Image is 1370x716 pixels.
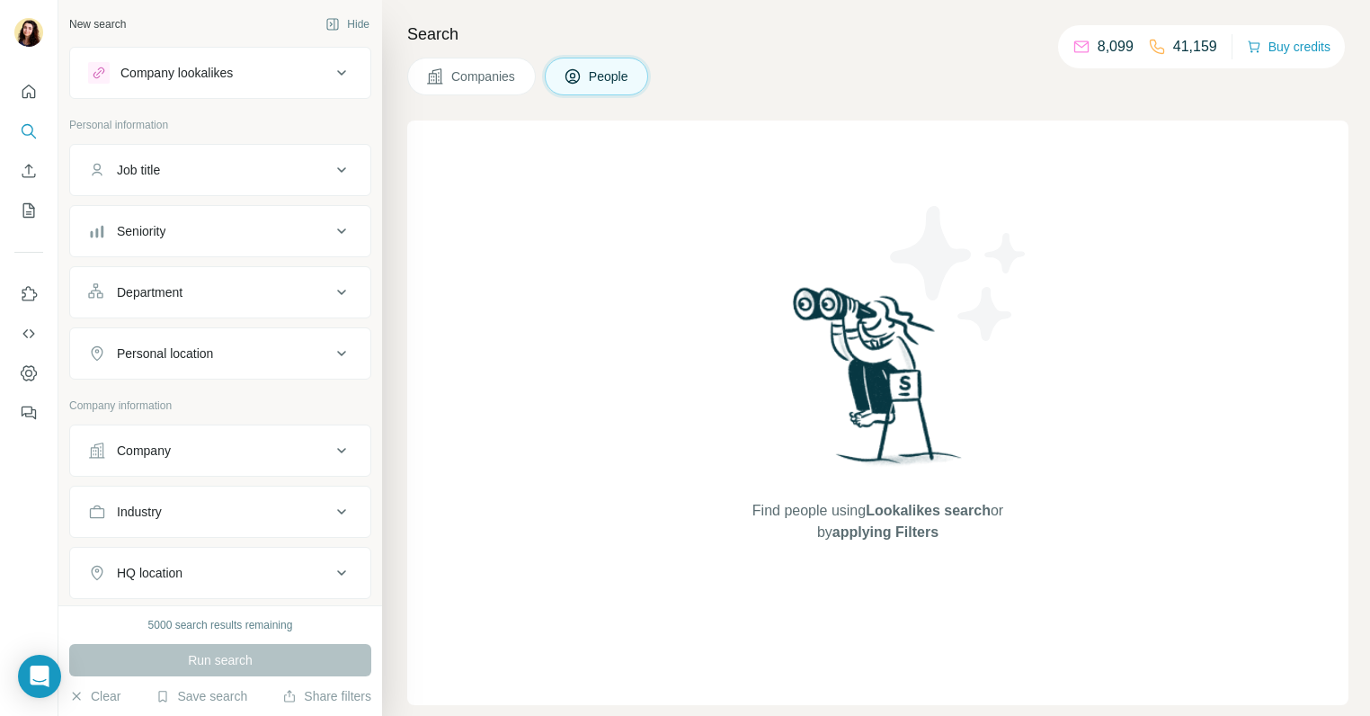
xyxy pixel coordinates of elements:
[282,687,371,705] button: Share filters
[14,115,43,148] button: Search
[14,357,43,389] button: Dashboard
[14,76,43,108] button: Quick start
[70,271,370,314] button: Department
[117,442,171,460] div: Company
[70,51,370,94] button: Company lookalikes
[1173,36,1217,58] p: 41,159
[451,67,517,85] span: Companies
[14,318,43,350] button: Use Surfe API
[407,22,1348,47] h4: Search
[70,148,370,192] button: Job title
[69,117,371,133] p: Personal information
[734,500,1021,543] span: Find people using or by
[14,155,43,187] button: Enrich CSV
[832,524,939,540] span: applying Filters
[117,564,182,582] div: HQ location
[785,282,972,483] img: Surfe Illustration - Woman searching with binoculars
[866,503,991,518] span: Lookalikes search
[14,194,43,227] button: My lists
[117,161,160,179] div: Job title
[69,687,120,705] button: Clear
[589,67,630,85] span: People
[14,18,43,47] img: Avatar
[70,551,370,595] button: HQ location
[117,222,165,240] div: Seniority
[18,655,61,698] div: Open Intercom Messenger
[148,617,293,633] div: 5000 search results remaining
[14,397,43,429] button: Feedback
[70,332,370,375] button: Personal location
[69,398,371,414] p: Company information
[14,278,43,310] button: Use Surfe on LinkedIn
[313,11,382,38] button: Hide
[69,16,126,32] div: New search
[1098,36,1134,58] p: 8,099
[70,429,370,472] button: Company
[1247,34,1330,59] button: Buy credits
[156,687,247,705] button: Save search
[117,503,162,521] div: Industry
[70,490,370,533] button: Industry
[120,64,233,82] div: Company lookalikes
[70,210,370,253] button: Seniority
[117,283,182,301] div: Department
[117,345,213,362] div: Personal location
[878,192,1040,354] img: Surfe Illustration - Stars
